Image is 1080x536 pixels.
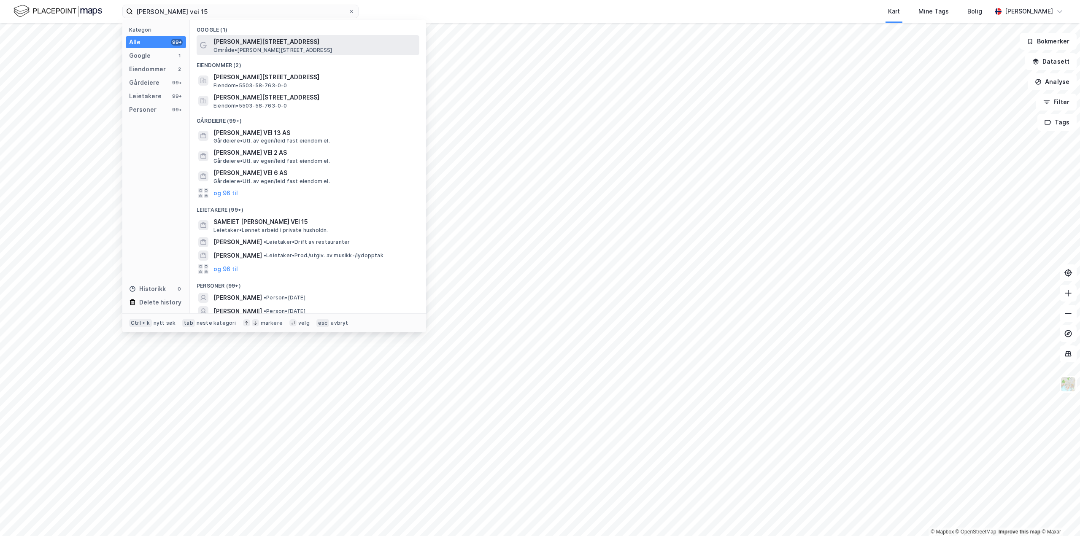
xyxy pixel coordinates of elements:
span: [PERSON_NAME] [213,250,262,261]
div: avbryt [331,320,348,326]
div: 1 [176,52,183,59]
div: Kategori [129,27,186,33]
div: Alle [129,37,140,47]
span: Gårdeiere • Utl. av egen/leid fast eiendom el. [213,178,330,185]
span: [PERSON_NAME] [213,293,262,303]
span: Gårdeiere • Utl. av egen/leid fast eiendom el. [213,158,330,164]
span: Person • [DATE] [264,308,305,315]
div: 2 [176,66,183,73]
div: Delete history [139,297,181,307]
span: [PERSON_NAME][STREET_ADDRESS] [213,72,416,82]
img: Z [1060,376,1076,392]
div: Historikk [129,284,166,294]
span: Gårdeiere • Utl. av egen/leid fast eiendom el. [213,137,330,144]
span: • [264,239,266,245]
div: tab [182,319,195,327]
img: logo.f888ab2527a4732fd821a326f86c7f29.svg [13,4,102,19]
div: Bolig [967,6,982,16]
span: • [264,294,266,301]
div: Ctrl + k [129,319,152,327]
div: Personer (99+) [190,276,426,291]
iframe: Chat Widget [1038,496,1080,536]
div: velg [298,320,310,326]
div: 99+ [171,39,183,46]
div: Gårdeiere [129,78,159,88]
span: • [264,308,266,314]
div: markere [261,320,283,326]
span: [PERSON_NAME][STREET_ADDRESS] [213,37,416,47]
button: og 96 til [213,264,238,274]
div: 99+ [171,106,183,113]
div: Gårdeiere (99+) [190,111,426,126]
div: nytt søk [154,320,176,326]
span: Eiendom • 5503-58-763-0-0 [213,102,287,109]
div: Google (1) [190,20,426,35]
div: Eiendommer [129,64,166,74]
button: Analyse [1028,73,1077,90]
div: 0 [176,286,183,292]
span: Leietaker • Drift av restauranter [264,239,350,245]
span: [PERSON_NAME] VEI 13 AS [213,128,416,138]
div: Leietakere (99+) [190,200,426,215]
span: Eiendom • 5503-58-763-0-0 [213,82,287,89]
span: [PERSON_NAME] [213,237,262,247]
div: 99+ [171,79,183,86]
div: Eiendommer (2) [190,55,426,70]
button: Tags [1037,114,1077,131]
span: Person • [DATE] [264,294,305,301]
button: Filter [1036,94,1077,110]
span: [PERSON_NAME] VEI 2 AS [213,148,416,158]
button: Datasett [1025,53,1077,70]
div: neste kategori [197,320,236,326]
button: og 96 til [213,188,238,198]
a: Improve this map [999,529,1040,535]
div: [PERSON_NAME] [1005,6,1053,16]
div: Google [129,51,151,61]
a: OpenStreetMap [956,529,996,535]
div: Mine Tags [918,6,949,16]
a: Mapbox [931,529,954,535]
span: Leietaker • Prod./utgiv. av musikk-/lydopptak [264,252,383,259]
span: [PERSON_NAME][STREET_ADDRESS] [213,92,416,102]
div: Kontrollprogram for chat [1038,496,1080,536]
span: [PERSON_NAME] VEI 6 AS [213,168,416,178]
div: Kart [888,6,900,16]
input: Søk på adresse, matrikkel, gårdeiere, leietakere eller personer [133,5,348,18]
span: • [264,252,266,259]
div: 99+ [171,93,183,100]
button: Bokmerker [1020,33,1077,50]
span: SAMEIET [PERSON_NAME] VEI 15 [213,217,416,227]
span: Område • [PERSON_NAME][STREET_ADDRESS] [213,47,332,54]
div: Leietakere [129,91,162,101]
div: Personer [129,105,157,115]
span: [PERSON_NAME] [213,306,262,316]
div: esc [316,319,329,327]
span: Leietaker • Lønnet arbeid i private husholdn. [213,227,328,234]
